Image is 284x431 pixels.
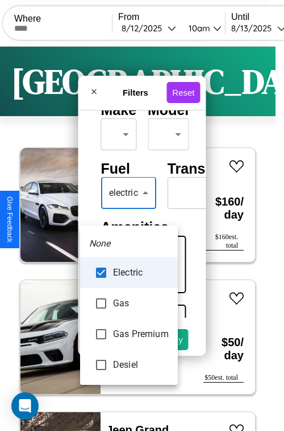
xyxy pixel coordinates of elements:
[11,392,39,420] div: Open Intercom Messenger
[113,297,169,310] span: Gas
[89,237,111,251] em: None
[113,327,169,341] span: Gas Premium
[113,358,169,372] span: Desiel
[6,196,14,243] div: Give Feedback
[113,266,169,280] span: Electric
